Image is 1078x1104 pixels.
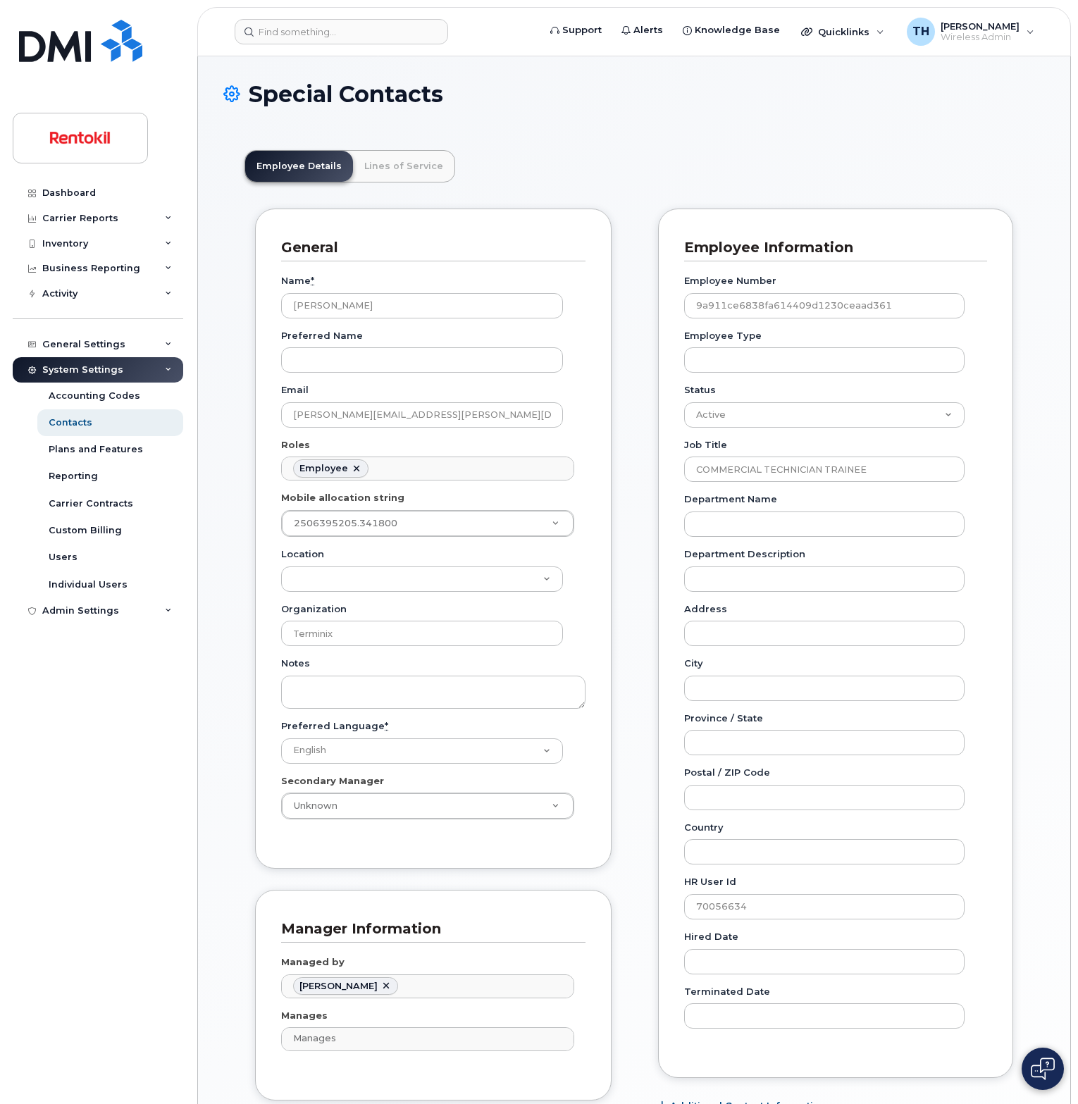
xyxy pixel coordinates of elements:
[281,491,404,504] label: Mobile allocation string
[684,438,727,452] label: Job Title
[281,719,388,733] label: Preferred Language
[353,151,454,182] a: Lines of Service
[311,275,314,286] abbr: required
[1031,1058,1055,1080] img: Open chat
[684,766,770,779] label: Postal / ZIP Code
[684,657,703,670] label: City
[282,511,574,536] a: 2506395205.341800
[684,875,736,888] label: HR user id
[223,82,1045,106] h1: Special Contacts
[684,274,776,287] label: Employee Number
[684,602,727,616] label: Address
[281,438,310,452] label: Roles
[299,981,378,991] span: Steffen Price
[294,518,397,528] span: 2506395205.341800
[281,547,324,561] label: Location
[385,720,388,731] abbr: required
[281,274,314,287] label: Name
[299,463,348,474] div: Employee
[245,151,353,182] a: Employee Details
[281,602,347,616] label: Organization
[684,930,738,943] label: Hired Date
[684,492,777,506] label: Department Name
[281,955,345,969] label: Managed by
[285,800,337,812] span: Unknown
[684,821,724,834] label: Country
[281,329,363,342] label: Preferred Name
[281,238,575,257] h3: General
[684,985,770,998] label: Terminated Date
[684,712,763,725] label: Province / State
[281,657,310,670] label: Notes
[684,329,762,342] label: Employee Type
[281,383,309,397] label: Email
[684,547,805,561] label: Department Description
[281,774,384,788] label: Secondary Manager
[684,383,716,397] label: Status
[281,1009,328,1022] label: Manages
[684,238,977,257] h3: Employee Information
[282,793,574,819] a: Unknown
[281,919,575,938] h3: Manager Information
